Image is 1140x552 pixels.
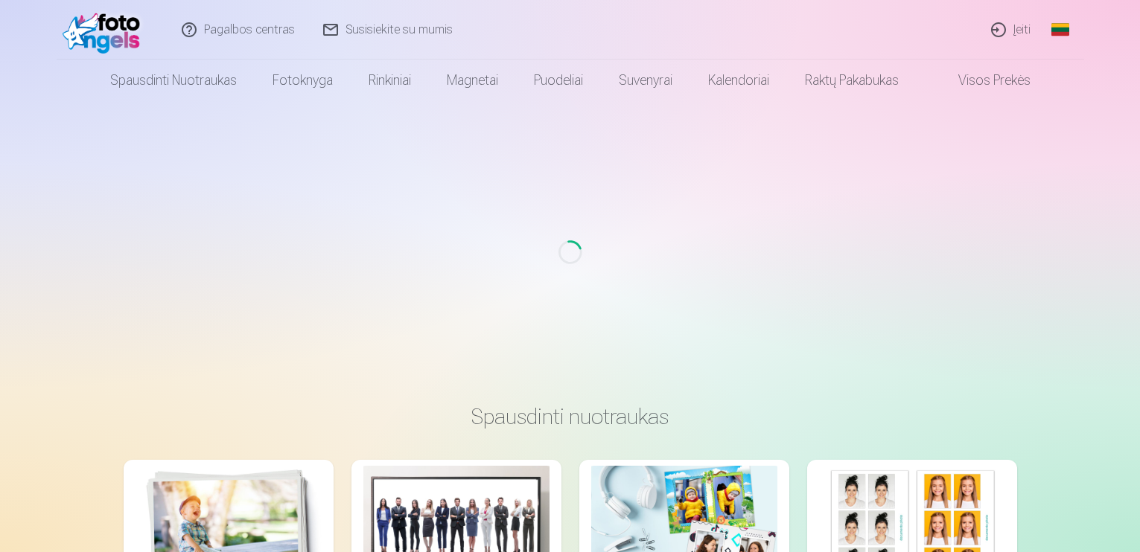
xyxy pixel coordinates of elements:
a: Fotoknyga [255,60,351,101]
h3: Spausdinti nuotraukas [136,403,1005,430]
img: /fa2 [63,6,148,54]
a: Rinkiniai [351,60,429,101]
a: Kalendoriai [690,60,787,101]
a: Suvenyrai [601,60,690,101]
a: Raktų pakabukas [787,60,917,101]
a: Visos prekės [917,60,1048,101]
a: Puodeliai [516,60,601,101]
a: Spausdinti nuotraukas [92,60,255,101]
a: Magnetai [429,60,516,101]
